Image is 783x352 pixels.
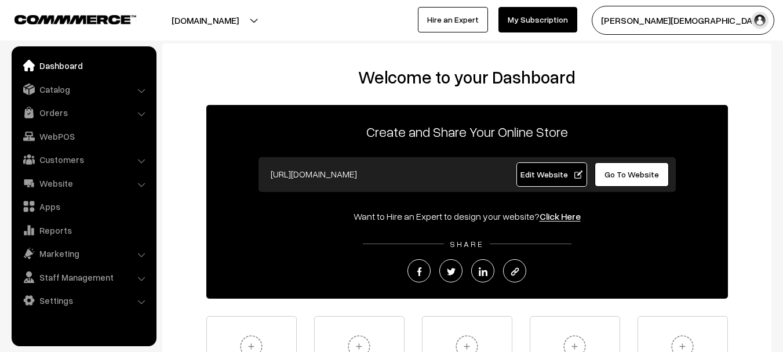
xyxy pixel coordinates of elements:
[14,243,152,264] a: Marketing
[444,239,490,249] span: SHARE
[14,290,152,311] a: Settings
[14,55,152,76] a: Dashboard
[498,7,577,32] a: My Subscription
[14,15,136,24] img: COMMMERCE
[14,220,152,241] a: Reports
[14,267,152,288] a: Staff Management
[540,211,581,222] a: Click Here
[14,196,152,217] a: Apps
[516,162,587,187] a: Edit Website
[595,162,669,187] a: Go To Website
[520,169,582,179] span: Edit Website
[14,102,152,123] a: Orders
[14,126,152,147] a: WebPOS
[592,6,774,35] button: [PERSON_NAME][DEMOGRAPHIC_DATA]
[206,121,728,142] p: Create and Share Your Online Store
[206,209,728,223] div: Want to Hire an Expert to design your website?
[604,169,659,179] span: Go To Website
[174,67,760,88] h2: Welcome to your Dashboard
[14,173,152,194] a: Website
[751,12,769,29] img: user
[14,149,152,170] a: Customers
[14,79,152,100] a: Catalog
[418,7,488,32] a: Hire an Expert
[131,6,279,35] button: [DOMAIN_NAME]
[14,12,116,26] a: COMMMERCE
